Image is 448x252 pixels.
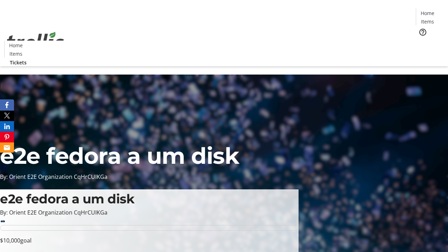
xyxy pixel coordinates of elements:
[4,59,32,66] a: Tickets
[416,18,439,25] a: Items
[416,41,444,48] a: Tickets
[10,59,27,66] span: Tickets
[421,41,438,48] span: Tickets
[9,42,23,49] span: Home
[416,25,430,39] button: Help
[9,50,22,57] span: Items
[5,50,27,57] a: Items
[416,9,439,17] a: Home
[5,42,27,49] a: Home
[4,24,66,59] img: Orient E2E Organization CqHrCUIKGa's Logo
[421,9,434,17] span: Home
[421,18,434,25] span: Items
